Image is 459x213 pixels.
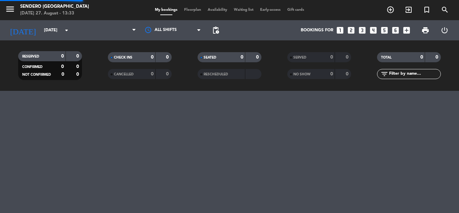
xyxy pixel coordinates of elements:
span: RESCHEDULED [204,73,228,76]
button: menu [5,4,15,16]
i: looks_3 [358,26,367,35]
strong: 0 [346,55,350,60]
strong: 0 [346,72,350,76]
i: looks_5 [380,26,389,35]
span: NO SHOW [293,73,310,76]
span: CONFIRMED [22,65,43,69]
strong: 0 [151,55,154,60]
span: Gift cards [284,8,307,12]
i: arrow_drop_down [62,26,71,34]
span: pending_actions [212,26,220,34]
i: filter_list [380,70,388,78]
span: CANCELLED [114,73,134,76]
i: search [441,6,449,14]
i: looks_4 [369,26,378,35]
span: Floorplan [181,8,204,12]
strong: 0 [76,72,80,77]
i: [DATE] [5,23,41,38]
strong: 0 [241,55,243,60]
div: Sendero [GEOGRAPHIC_DATA] [20,3,89,10]
strong: 0 [435,55,440,60]
strong: 0 [166,72,170,76]
span: Waiting list [231,8,257,12]
strong: 0 [166,55,170,60]
i: power_settings_new [441,26,449,34]
strong: 0 [61,64,64,69]
span: SEATED [204,56,216,59]
i: menu [5,4,15,14]
span: Bookings for [301,28,333,33]
span: CHECK INS [114,56,132,59]
strong: 0 [76,54,80,59]
i: add_circle_outline [386,6,394,14]
strong: 0 [330,72,333,76]
strong: 0 [330,55,333,60]
span: RESERVED [22,55,39,58]
div: [DATE] 27. August - 13:33 [20,10,89,17]
strong: 0 [256,55,260,60]
i: looks_two [347,26,356,35]
i: turned_in_not [423,6,431,14]
input: Filter by name... [388,70,441,78]
span: NOT CONFIRMED [22,73,51,76]
strong: 0 [76,64,80,69]
span: Early-access [257,8,284,12]
i: looks_6 [391,26,400,35]
strong: 0 [420,55,423,60]
span: My bookings [152,8,181,12]
strong: 0 [61,54,64,59]
span: TOTAL [381,56,391,59]
span: SERVED [293,56,306,59]
strong: 0 [151,72,154,76]
strong: 0 [61,72,64,77]
span: print [421,26,429,34]
span: Availability [204,8,231,12]
i: looks_one [336,26,344,35]
div: LOG OUT [435,20,454,40]
i: exit_to_app [405,6,413,14]
i: add_box [402,26,411,35]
